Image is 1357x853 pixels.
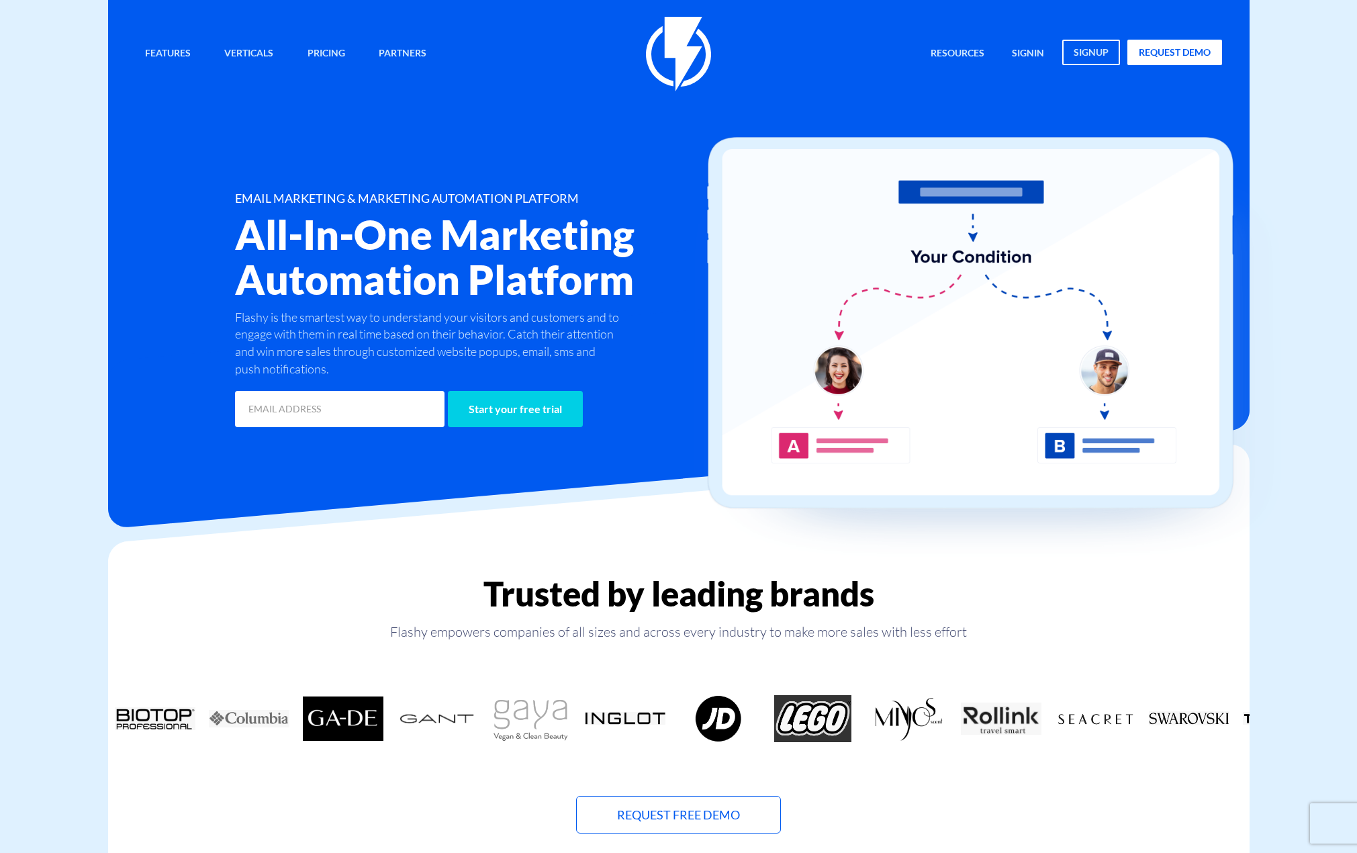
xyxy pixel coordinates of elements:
div: 2 / 18 [108,695,202,742]
div: 12 / 18 [1048,695,1142,742]
a: signup [1062,40,1120,65]
p: Flashy empowers companies of all sizes and across every industry to make more sales with less effort [108,623,1250,641]
div: 9 / 18 [766,695,860,742]
h2: Trusted by leading brands [108,575,1250,613]
a: request demo [1127,40,1222,65]
a: Pricing [297,40,355,69]
div: 8 / 18 [672,695,766,742]
div: 5 / 18 [390,695,484,742]
h2: All-In-One Marketing Automation Platform [235,212,759,302]
div: 14 / 18 [1236,695,1330,742]
input: Start your free trial [448,391,583,427]
div: 7 / 18 [578,695,672,742]
h1: EMAIL MARKETING & MARKETING AUTOMATION PLATFORM [235,192,759,206]
div: 10 / 18 [860,695,954,742]
div: 3 / 18 [202,695,296,742]
div: 6 / 18 [484,695,578,742]
div: 13 / 18 [1142,695,1236,742]
a: signin [1002,40,1054,69]
input: EMAIL ADDRESS [235,391,444,427]
a: Request Free Demo [576,796,781,834]
a: Features [135,40,201,69]
a: Partners [369,40,436,69]
div: 4 / 18 [296,695,390,742]
a: Resources [921,40,994,69]
div: 11 / 18 [954,695,1048,742]
a: Verticals [214,40,283,69]
p: Flashy is the smartest way to understand your visitors and customers and to engage with them in r... [235,309,623,378]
